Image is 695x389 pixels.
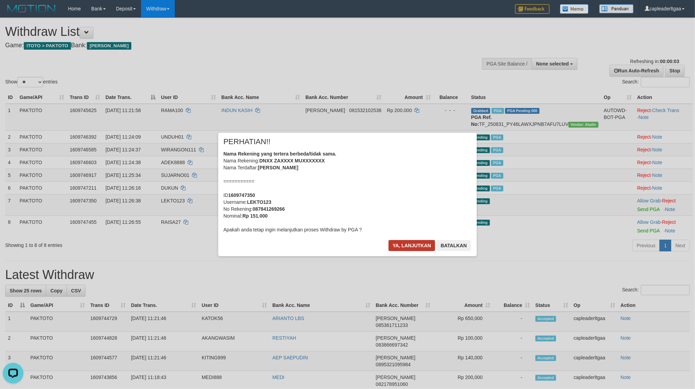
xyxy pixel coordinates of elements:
b: 1609747350 [228,192,255,198]
button: Batalkan [436,240,471,251]
span: PERHATIAN!! [223,138,271,145]
b: Nama Rekening yang tertera berbeda/tidak sama. [223,151,336,157]
button: Open LiveChat chat widget [3,3,23,23]
b: Rp 151.000 [242,213,268,219]
b: LEKTO123 [247,199,271,205]
b: 087841269266 [253,206,285,212]
b: [PERSON_NAME] [258,165,298,170]
b: DNXX ZAXXXX MUXXXXXXX [259,158,325,163]
button: Ya, lanjutkan [389,240,435,251]
div: Nama Rekening: Nama Terdaftar: =========== ID Username: No Rekening: Nominal: Apakah anda tetap i... [223,150,472,233]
